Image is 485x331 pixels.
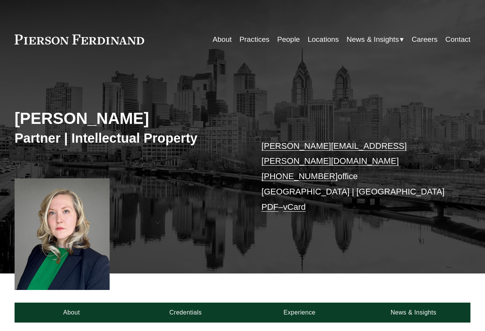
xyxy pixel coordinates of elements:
[15,109,243,128] h2: [PERSON_NAME]
[240,32,270,47] a: Practices
[261,171,338,181] a: [PHONE_NUMBER]
[412,32,438,47] a: Careers
[261,141,407,166] a: [PERSON_NAME][EMAIL_ADDRESS][PERSON_NAME][DOMAIN_NAME]
[347,32,404,47] a: folder dropdown
[347,33,399,46] span: News & Insights
[261,138,451,215] p: office [GEOGRAPHIC_DATA] | [GEOGRAPHIC_DATA] –
[261,202,278,212] a: PDF
[243,303,357,322] a: Experience
[357,303,470,322] a: News & Insights
[213,32,232,47] a: About
[15,303,128,322] a: About
[128,303,242,322] a: Credentials
[15,130,243,146] h3: Partner | Intellectual Property
[277,32,300,47] a: People
[283,202,306,212] a: vCard
[446,32,471,47] a: Contact
[307,32,339,47] a: Locations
